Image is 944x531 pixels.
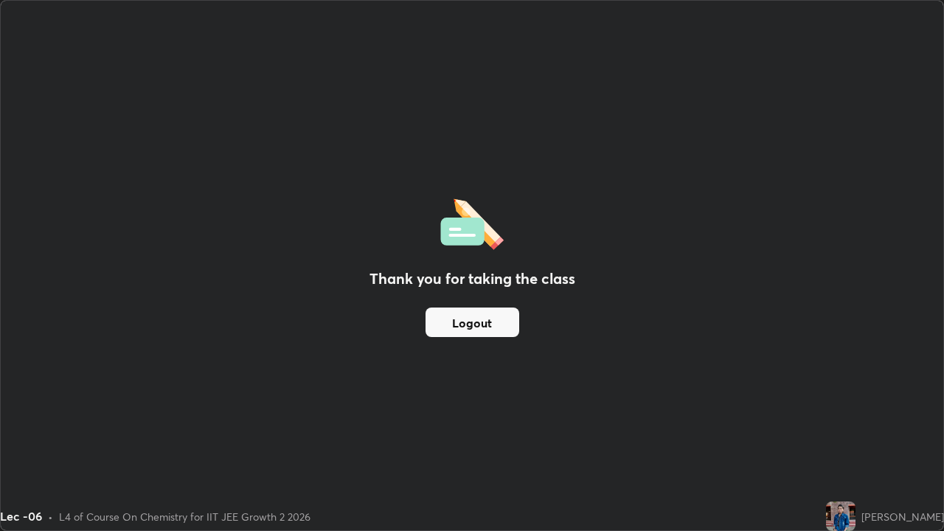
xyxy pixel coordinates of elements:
button: Logout [426,308,519,337]
img: afbd5aa0a622416b8b8991d38887bb34.jpg [826,502,855,531]
div: [PERSON_NAME] [861,509,944,524]
div: L4 of Course On Chemistry for IIT JEE Growth 2 2026 [59,509,310,524]
div: • [48,509,53,524]
h2: Thank you for taking the class [369,268,575,290]
img: offlineFeedback.1438e8b3.svg [440,194,504,250]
